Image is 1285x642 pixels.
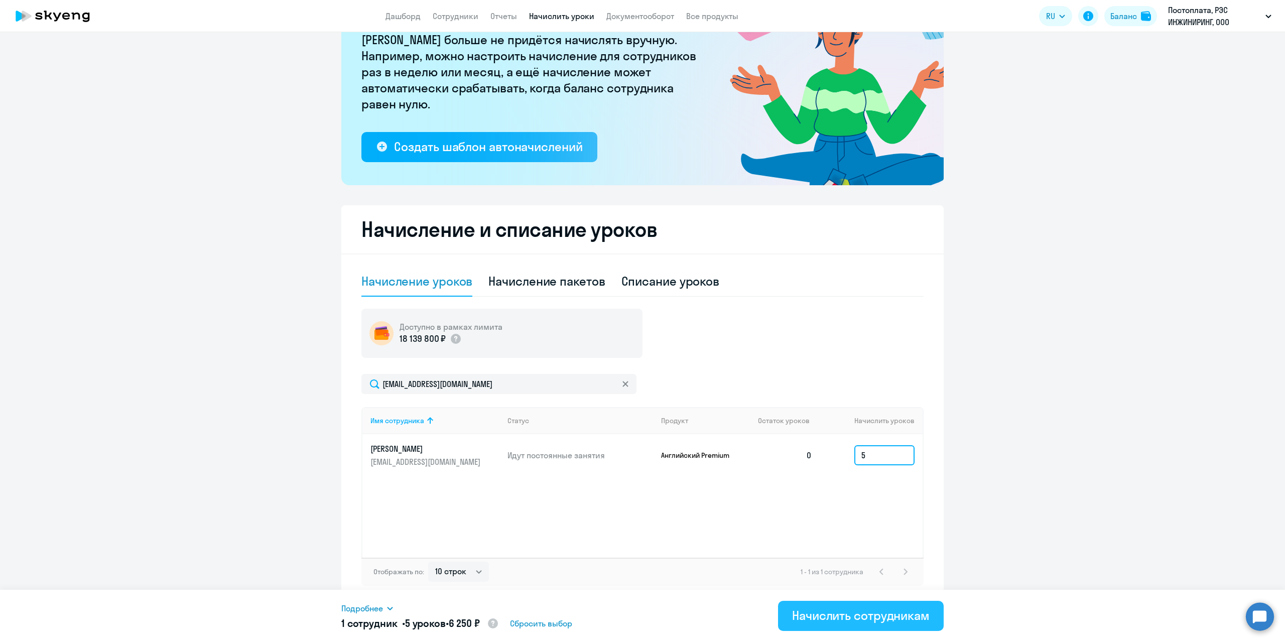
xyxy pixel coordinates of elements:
td: 0 [750,434,820,476]
button: Постоплата, РЭС ИНЖИНИРИНГ, ООО [1163,4,1276,28]
div: Имя сотрудника [370,416,424,425]
div: Создать шаблон автоначислений [394,139,582,155]
div: Продукт [661,416,750,425]
div: Продукт [661,416,688,425]
p: [EMAIL_ADDRESS][DOMAIN_NAME] [370,456,483,467]
a: [PERSON_NAME][EMAIL_ADDRESS][DOMAIN_NAME] [370,443,499,467]
img: balance [1141,11,1151,21]
span: Отображать по: [373,567,424,576]
span: 1 - 1 из 1 сотрудника [801,567,863,576]
a: Дашборд [385,11,421,21]
p: Английский Premium [661,451,736,460]
p: [PERSON_NAME] больше не придётся начислять вручную. Например, можно настроить начисление для сотр... [361,32,703,112]
img: wallet-circle.png [369,321,394,345]
div: Имя сотрудника [370,416,499,425]
p: Идут постоянные занятия [507,450,653,461]
button: RU [1039,6,1072,26]
a: Начислить уроки [529,11,594,21]
div: Начислить сотрудникам [792,607,930,623]
h5: 1 сотрудник • • [341,616,499,631]
div: Списание уроков [621,273,720,289]
div: Остаток уроков [758,416,820,425]
h5: Доступно в рамках лимита [400,321,502,332]
input: Поиск по имени, email, продукту или статусу [361,374,636,394]
button: Создать шаблон автоначислений [361,132,597,162]
p: Постоплата, РЭС ИНЖИНИРИНГ, ООО [1168,4,1261,28]
a: Документооборот [606,11,674,21]
span: RU [1046,10,1055,22]
th: Начислить уроков [820,407,923,434]
div: Баланс [1110,10,1137,22]
div: Статус [507,416,529,425]
a: Сотрудники [433,11,478,21]
span: Сбросить выбор [510,617,572,629]
div: Начисление уроков [361,273,472,289]
p: 18 139 800 ₽ [400,332,446,345]
button: Балансbalance [1104,6,1157,26]
a: Отчеты [490,11,517,21]
h2: Начисление и списание уроков [361,217,924,241]
p: [PERSON_NAME] [370,443,483,454]
span: 5 уроков [405,617,446,629]
span: 6 250 ₽ [449,617,480,629]
span: Остаток уроков [758,416,810,425]
button: Начислить сотрудникам [778,601,944,631]
div: Статус [507,416,653,425]
a: Все продукты [686,11,738,21]
span: Подробнее [341,602,383,614]
div: Начисление пакетов [488,273,605,289]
